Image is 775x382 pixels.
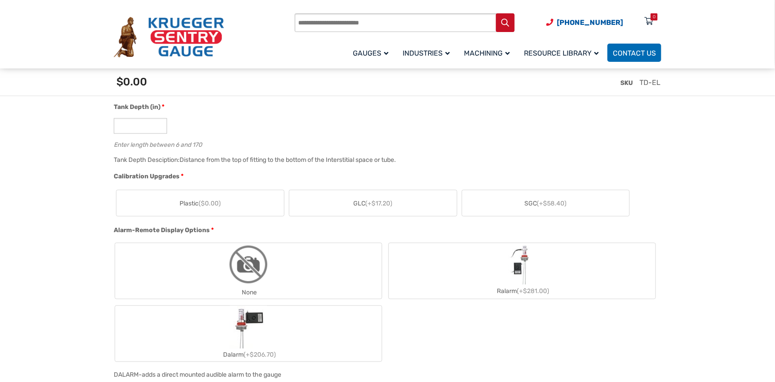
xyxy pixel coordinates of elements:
[114,139,657,148] div: Enter length between 6 and 170
[180,199,221,208] span: Plastic
[365,200,392,207] span: (+$17.20)
[114,17,224,58] img: Krueger Sentry Gauge
[115,349,382,362] div: Dalarm
[181,172,184,181] abbr: required
[620,79,633,87] span: SKU
[115,306,382,362] label: Dalarm
[114,226,210,234] span: Alarm-Remote Display Options
[517,287,549,295] span: (+$281.00)
[180,156,396,164] div: Distance from the top of fitting to the bottom of the Interstitial space or tube.
[211,225,214,235] abbr: required
[525,199,567,208] span: SGC
[557,18,623,27] span: [PHONE_NUMBER]
[464,49,510,57] span: Machining
[114,371,142,379] span: DALARM-
[115,243,382,299] label: None
[199,200,221,207] span: ($0.00)
[613,49,656,57] span: Contact Us
[389,285,655,298] div: Ralarm
[519,42,607,63] a: Resource Library
[114,156,180,164] span: Tank Depth Desciption:
[353,199,392,208] span: GLC
[115,286,382,299] div: None
[403,49,450,57] span: Industries
[348,42,397,63] a: Gauges
[639,78,660,87] span: TD-EL
[524,49,599,57] span: Resource Library
[114,173,180,180] span: Calibration Upgrades
[397,42,459,63] a: Industries
[142,371,281,379] div: adds a direct mounted audible alarm to the gauge
[114,103,160,111] span: Tank Depth (in)
[653,13,655,20] div: 0
[546,17,623,28] a: Phone Number (920) 434-8860
[607,44,661,62] a: Contact Us
[353,49,388,57] span: Gauges
[162,102,164,112] abbr: required
[244,351,276,359] span: (+$206.70)
[459,42,519,63] a: Machining
[389,245,655,298] label: Ralarm
[537,200,567,207] span: (+$58.40)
